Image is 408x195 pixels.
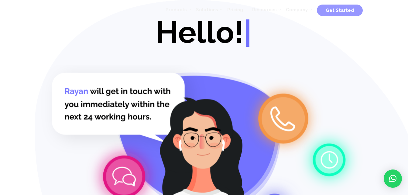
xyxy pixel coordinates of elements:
tspan: will get in touch with [90,86,171,96]
tspan: Office Hours [309,180,345,188]
a: Get Started [317,5,363,14]
span: Resources [252,7,277,12]
span: | [244,14,252,50]
a: Products [161,1,191,19]
a: Company [281,1,312,19]
span: Pricing [227,7,243,12]
span: Get Started [326,8,354,13]
a: Pricing [223,1,248,19]
p: Hovify Your Company. Contact Us [DATE]! [41,53,367,59]
a: Solutions [191,1,223,19]
a: Resources [248,1,281,19]
span: Solutions [196,7,218,12]
tspan: Rayan [64,86,88,96]
span: Company [286,7,308,12]
span: Hello! [156,14,244,50]
tspan: next 24 working hours. [64,112,151,121]
tspan: you immediately within the [64,99,170,109]
span: Products [166,7,187,12]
